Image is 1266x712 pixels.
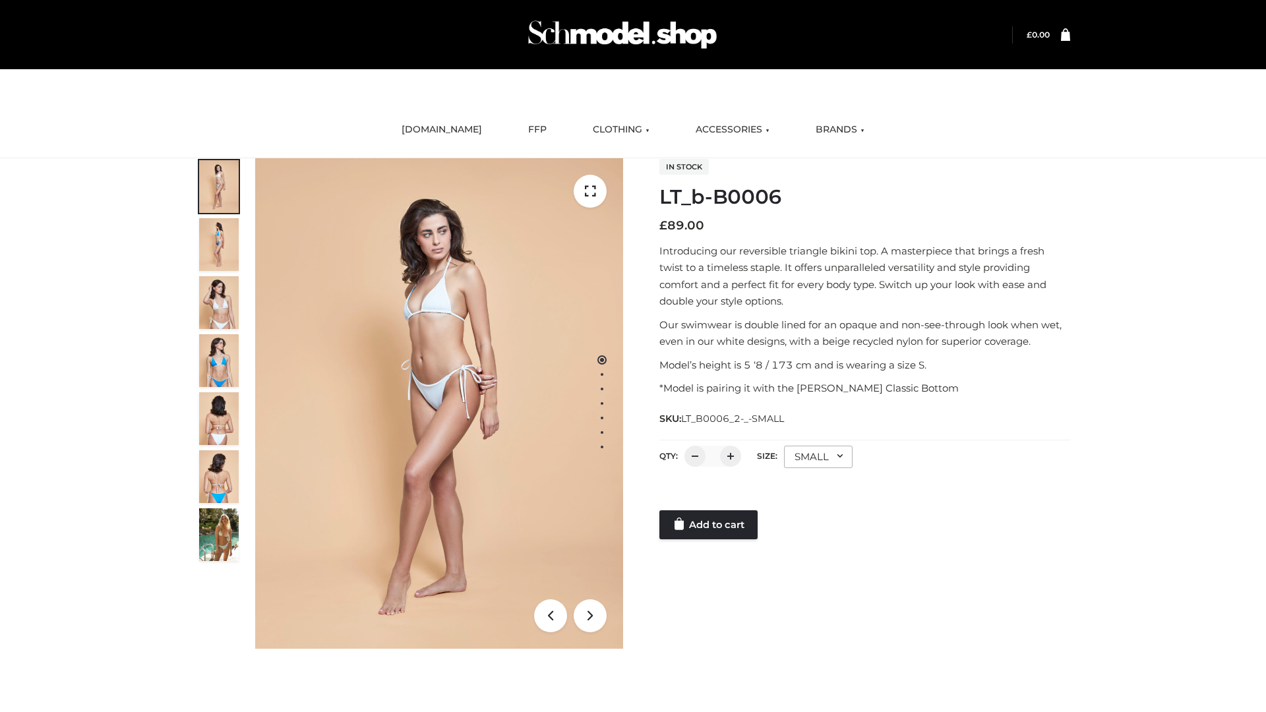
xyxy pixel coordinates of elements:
[681,413,784,425] span: LT_B0006_2-_-SMALL
[199,276,239,329] img: ArielClassicBikiniTop_CloudNine_AzureSky_OW114ECO_3-scaled.jpg
[518,115,557,144] a: FFP
[583,115,659,144] a: CLOTHING
[659,185,1070,209] h1: LT_b-B0006
[199,160,239,213] img: ArielClassicBikiniTop_CloudNine_AzureSky_OW114ECO_1-scaled.jpg
[659,451,678,461] label: QTY:
[659,159,709,175] span: In stock
[757,451,777,461] label: Size:
[686,115,779,144] a: ACCESSORIES
[784,446,853,468] div: SMALL
[199,334,239,387] img: ArielClassicBikiniTop_CloudNine_AzureSky_OW114ECO_4-scaled.jpg
[659,357,1070,374] p: Model’s height is 5 ‘8 / 173 cm and is wearing a size S.
[1027,30,1050,40] a: £0.00
[659,243,1070,310] p: Introducing our reversible triangle bikini top. A masterpiece that brings a fresh twist to a time...
[199,508,239,561] img: Arieltop_CloudNine_AzureSky2.jpg
[1027,30,1050,40] bdi: 0.00
[659,411,785,427] span: SKU:
[524,9,721,61] img: Schmodel Admin 964
[659,316,1070,350] p: Our swimwear is double lined for an opaque and non-see-through look when wet, even in our white d...
[659,218,667,233] span: £
[1027,30,1032,40] span: £
[199,392,239,445] img: ArielClassicBikiniTop_CloudNine_AzureSky_OW114ECO_7-scaled.jpg
[255,158,623,649] img: ArielClassicBikiniTop_CloudNine_AzureSky_OW114ECO_1
[392,115,492,144] a: [DOMAIN_NAME]
[659,510,758,539] a: Add to cart
[659,380,1070,397] p: *Model is pairing it with the [PERSON_NAME] Classic Bottom
[199,450,239,503] img: ArielClassicBikiniTop_CloudNine_AzureSky_OW114ECO_8-scaled.jpg
[199,218,239,271] img: ArielClassicBikiniTop_CloudNine_AzureSky_OW114ECO_2-scaled.jpg
[806,115,874,144] a: BRANDS
[659,218,704,233] bdi: 89.00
